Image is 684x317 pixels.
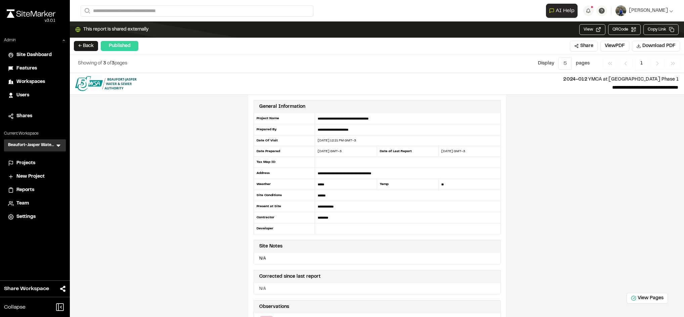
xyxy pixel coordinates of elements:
button: View [579,24,605,35]
p: YMCA at [GEOGRAPHIC_DATA] Phase 1 [142,76,679,83]
a: Settings [8,213,62,221]
div: Developer [254,223,315,234]
button: 5 [558,57,572,70]
p: N/A [257,256,498,262]
button: Search [81,5,93,16]
p: of pages [78,60,127,67]
span: 3 [103,61,106,65]
a: New Project [8,173,62,180]
span: This report is shared externally [83,26,148,33]
div: Open AI Assistant [546,4,580,18]
button: QRCode [608,24,641,35]
span: Reports [16,186,34,194]
a: Users [8,92,62,99]
button: ViewPDF [600,41,629,51]
span: Projects [16,160,35,167]
span: New Project [16,173,45,180]
span: [PERSON_NAME] [629,7,668,14]
div: Weather [254,179,315,190]
a: Shares [8,112,62,120]
a: Features [8,65,62,72]
div: Site Notes [259,243,282,250]
a: Workspaces [8,78,62,86]
img: rebrand.png [7,9,55,18]
div: Date Of Visit [254,135,315,146]
nav: Navigation [603,57,680,70]
span: Users [16,92,29,99]
img: User [615,5,626,16]
div: General Information [259,103,305,110]
div: Contractor [254,212,315,223]
p: Display [538,60,554,67]
div: Date Prepared [254,146,315,157]
h3: Beaufort-Jasper Water & Sewer Authority [8,142,55,149]
div: Present at Site [254,201,315,212]
button: Copy Link [643,24,679,35]
span: AI Help [556,7,575,15]
span: Shares [16,112,32,120]
span: Download PDF [642,42,676,50]
span: Settings [16,213,36,221]
div: Prepared By [254,124,315,135]
button: View Pages [627,293,668,304]
p: Current Workspace [4,131,66,137]
div: [DATE] 12:21 PM GMT-3 [315,138,500,143]
a: Projects [8,160,62,167]
div: Temp [377,179,439,190]
img: file [75,76,137,91]
div: Address [254,168,315,179]
a: Team [8,200,62,207]
span: Team [16,200,29,207]
p: Admin [4,37,16,43]
span: 1 [635,57,648,70]
span: Collapse [4,303,26,311]
div: Oh geez...please don't... [7,18,55,24]
span: 3 [111,61,115,65]
div: [DATE] GMT-3 [315,149,377,154]
div: Date of Last Report [377,146,439,157]
a: Site Dashboard [8,51,62,59]
span: Share Workspace [4,285,49,293]
span: Workspaces [16,78,45,86]
button: Download PDF [632,41,680,51]
span: Features [16,65,37,72]
button: [PERSON_NAME] [615,5,673,16]
p: page s [576,60,590,67]
span: Site Dashboard [16,51,52,59]
div: Corrected since last report [259,273,321,280]
div: Site Conditions [254,190,315,201]
button: ← Back [74,41,98,51]
div: Project Name [254,113,315,124]
div: Observations [259,303,289,311]
span: Showing of [78,61,103,65]
button: Open AI Assistant [546,4,578,18]
div: [DATE] GMT-3 [439,149,500,154]
p: N/A [259,286,495,292]
div: Tax Map ID [254,157,315,168]
a: Reports [8,186,62,194]
div: Published [101,41,138,51]
button: Share [570,41,598,51]
span: 2024-012 [563,78,587,82]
